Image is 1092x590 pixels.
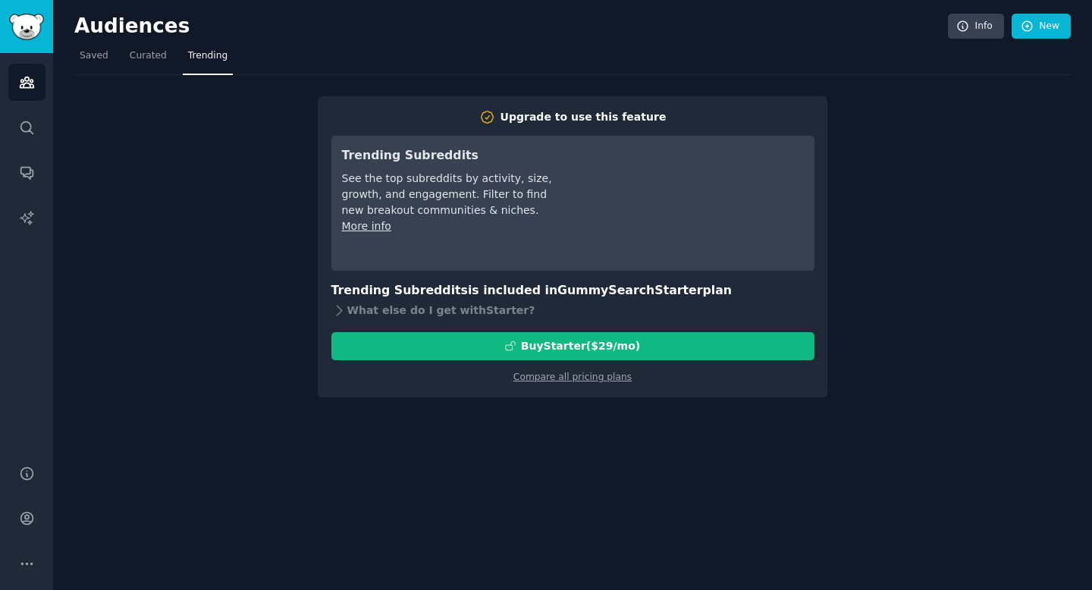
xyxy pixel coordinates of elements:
[342,171,555,218] div: See the top subreddits by activity, size, growth, and engagement. Filter to find new breakout com...
[130,49,167,63] span: Curated
[80,49,108,63] span: Saved
[331,281,814,300] h3: Trending Subreddits is included in plan
[74,14,948,39] h2: Audiences
[124,44,172,75] a: Curated
[1012,14,1071,39] a: New
[342,146,555,165] h3: Trending Subreddits
[557,283,702,297] span: GummySearch Starter
[513,372,632,382] a: Compare all pricing plans
[74,44,114,75] a: Saved
[342,220,391,232] a: More info
[500,109,667,125] div: Upgrade to use this feature
[331,332,814,360] button: BuyStarter($29/mo)
[521,338,640,354] div: Buy Starter ($ 29 /mo )
[188,49,227,63] span: Trending
[948,14,1004,39] a: Info
[331,300,814,322] div: What else do I get with Starter ?
[576,146,804,260] iframe: YouTube video player
[183,44,233,75] a: Trending
[9,14,44,40] img: GummySearch logo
